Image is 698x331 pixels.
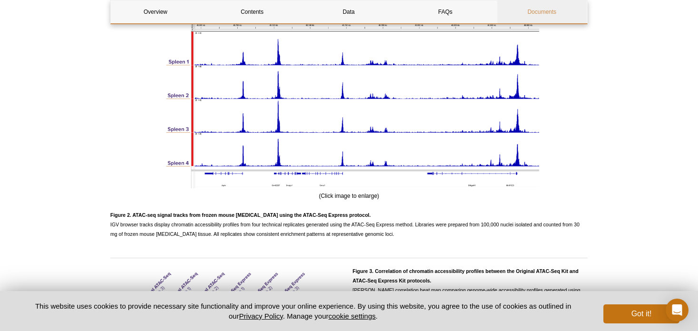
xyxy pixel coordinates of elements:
strong: Figure 2. ATAC-seq signal tracks from frozen mouse [MEDICAL_DATA] using the ATAC-Seq Express prot... [110,212,371,218]
div: Open Intercom Messenger [666,299,688,321]
a: Overview [111,0,200,23]
span: IGV browser tracks display chromatin accessibility profiles from four technical replicates genera... [110,212,580,237]
strong: Figure 3. Correlation of chromatin accessibility profiles between the Original ATAC-Seq Kit and A... [353,268,579,283]
a: Documents [497,0,587,23]
button: Got it! [603,304,679,323]
button: cookie settings [329,312,376,320]
p: This website uses cookies to provide necessary site functionality and improve your online experie... [19,301,588,321]
a: FAQs [401,0,490,23]
span: [PERSON_NAME] correlation heat map comparing genome-wide accessibility profiles generated using t... [353,268,584,321]
a: Contents [207,0,297,23]
a: Privacy Policy [239,312,283,320]
a: Data [304,0,393,23]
